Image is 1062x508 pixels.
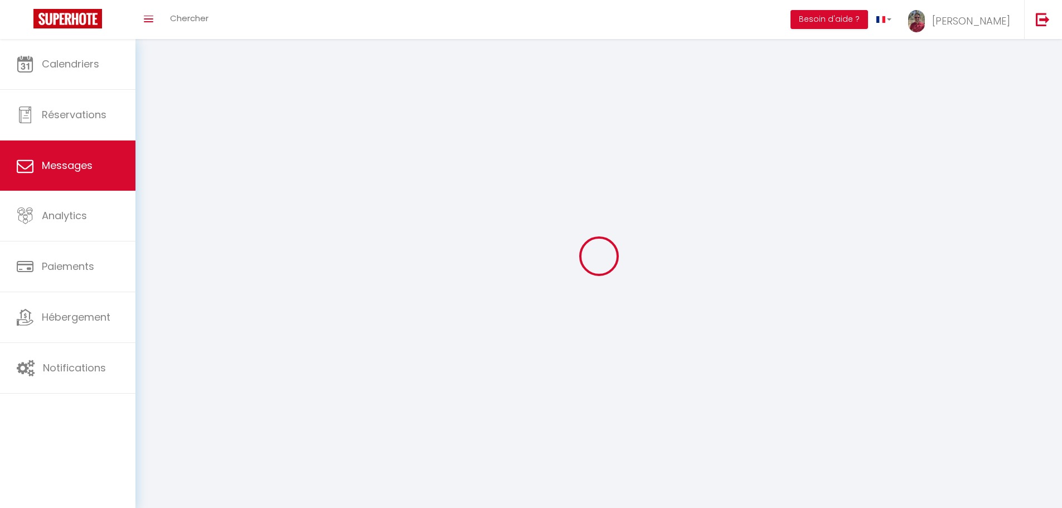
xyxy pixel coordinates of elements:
[908,10,925,32] img: ...
[42,108,106,122] span: Réservations
[43,361,106,375] span: Notifications
[791,10,868,29] button: Besoin d'aide ?
[42,209,87,222] span: Analytics
[9,4,42,38] button: Ouvrir le widget de chat LiveChat
[42,158,93,172] span: Messages
[932,14,1010,28] span: [PERSON_NAME]
[170,12,208,24] span: Chercher
[42,57,99,71] span: Calendriers
[42,310,110,324] span: Hébergement
[42,259,94,273] span: Paiements
[1036,12,1050,26] img: logout
[33,9,102,28] img: Super Booking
